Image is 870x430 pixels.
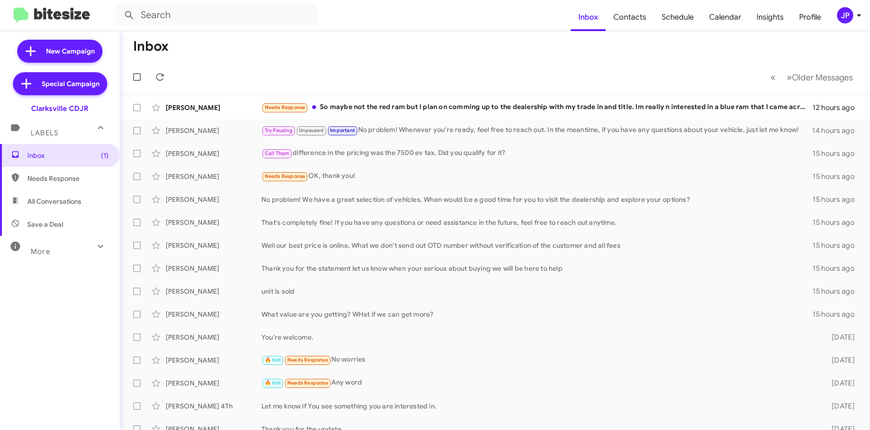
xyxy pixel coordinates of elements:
[813,218,862,227] div: 15 hours ago
[13,72,107,95] a: Special Campaign
[17,40,102,63] a: New Campaign
[813,149,862,158] div: 15 hours ago
[27,151,109,160] span: Inbox
[166,287,261,296] div: [PERSON_NAME]
[261,218,813,227] div: That's completely fine! If you have any questions or need assistance in the future, feel free to ...
[817,332,862,342] div: [DATE]
[166,126,261,135] div: [PERSON_NAME]
[261,148,813,159] div: difference in the pricing was the 7500 ev tax, Did you qualify for it?
[261,377,817,388] div: Any word
[261,309,813,319] div: What value are you getting? WHat if we can get more?
[765,67,859,87] nav: Page navigation example
[31,129,58,137] span: Labels
[813,172,862,181] div: 15 hours ago
[261,171,813,182] div: OK, thank you!
[166,332,261,342] div: [PERSON_NAME]
[812,126,862,135] div: 14 hours ago
[261,195,813,204] div: No problem! We have a great selection of vehicles. When would be a good time for you to visit the...
[166,264,261,273] div: [PERSON_NAME]
[166,401,261,411] div: [PERSON_NAME] 4Th
[749,3,791,31] a: Insights
[166,103,261,112] div: [PERSON_NAME]
[829,7,859,23] button: JP
[166,241,261,250] div: [PERSON_NAME]
[787,71,792,83] span: »
[261,401,817,411] div: Let me know if You see something you are interested in.
[792,72,853,83] span: Older Messages
[46,46,95,56] span: New Campaign
[166,355,261,365] div: [PERSON_NAME]
[701,3,749,31] a: Calendar
[265,127,293,133] span: Try Pausing
[166,195,261,204] div: [PERSON_NAME]
[31,247,50,256] span: More
[116,4,317,27] input: Search
[101,151,109,160] span: (1)
[27,220,63,229] span: Save a Deal
[133,39,169,54] h1: Inbox
[654,3,701,31] a: Schedule
[571,3,606,31] a: Inbox
[166,172,261,181] div: [PERSON_NAME]
[42,79,100,88] span: Special Campaign
[837,7,853,23] div: JP
[813,264,862,273] div: 15 hours ago
[261,125,812,136] div: No problem! Whenever you're ready, feel free to reach out. In the meantime, if you have any quest...
[261,241,813,250] div: Well our best price is online, What we don't send out OTD number without verification of the cust...
[813,195,862,204] div: 15 hours ago
[817,378,862,388] div: [DATE]
[770,71,776,83] span: «
[265,150,290,156] span: Call Them
[813,103,862,112] div: 12 hours ago
[31,104,89,113] div: Clarksville CDJR
[166,218,261,227] div: [PERSON_NAME]
[265,357,281,363] span: 🔥 Hot
[27,197,81,206] span: All Conversations
[299,127,324,133] span: Unpaused
[166,309,261,319] div: [PERSON_NAME]
[330,127,355,133] span: Important
[261,264,813,273] div: Thank you for the statement let us know when your serious about buying we will be here to help
[261,287,813,296] div: unit is sold
[166,149,261,158] div: [PERSON_NAME]
[813,309,862,319] div: 15 hours ago
[817,401,862,411] div: [DATE]
[813,241,862,250] div: 15 hours ago
[261,354,817,365] div: No worries
[27,174,109,183] span: Needs Response
[606,3,654,31] a: Contacts
[791,3,829,31] a: Profile
[287,357,328,363] span: Needs Response
[265,104,305,110] span: Needs Response
[765,67,781,87] button: Previous
[287,380,328,386] span: Needs Response
[261,102,813,113] div: So maybe not the red ram but I plan on comming up to the dealership with my trade in and title. I...
[261,332,817,342] div: You're welcome.
[817,355,862,365] div: [DATE]
[265,173,305,179] span: Needs Response
[166,378,261,388] div: [PERSON_NAME]
[265,380,281,386] span: 🔥 Hot
[813,287,862,296] div: 15 hours ago
[781,67,859,87] button: Next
